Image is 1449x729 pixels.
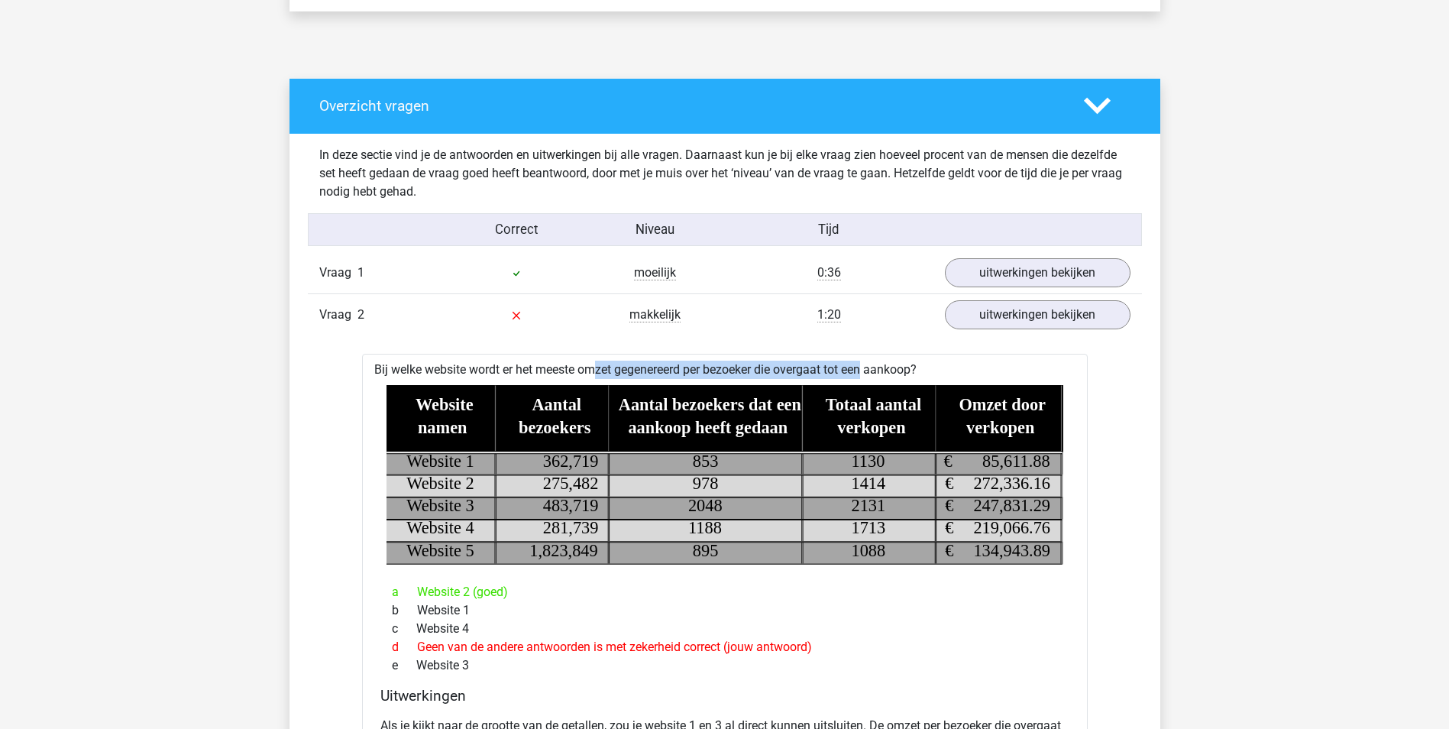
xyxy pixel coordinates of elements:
span: 0:36 [817,265,841,280]
tspan: namen [418,418,467,437]
span: d [392,638,417,656]
tspan: 1713 [852,518,886,537]
tspan: 85,611.88 [983,452,1051,471]
tspan: Website [415,395,473,414]
tspan: 134,943.89 [974,541,1051,560]
tspan: Website 4 [406,518,474,537]
span: 2 [357,307,364,322]
span: Vraag [319,306,357,324]
tspan: 895 [693,541,719,560]
tspan: bezoekers [519,418,591,437]
tspan: 281,739 [543,518,599,537]
tspan: 2131 [852,496,886,515]
div: Website 3 [380,656,1069,675]
tspan: 1188 [688,518,722,537]
div: Website 2 (goed) [380,583,1069,601]
span: c [392,620,416,638]
tspan: Omzet door [959,395,1046,414]
div: In deze sectie vind je de antwoorden en uitwerkingen bij alle vragen. Daarnaast kun je bij elke v... [308,146,1142,201]
div: Tijd [724,220,933,239]
div: Niveau [586,220,725,239]
tspan: 247,831.29 [974,496,1051,515]
a: uitwerkingen bekijken [945,300,1130,329]
tspan: 1414 [852,474,886,493]
div: Website 4 [380,620,1069,638]
h4: Overzicht vragen [319,97,1061,115]
tspan: 978 [693,474,719,493]
tspan: 275,482 [543,474,599,493]
span: a [392,583,417,601]
a: uitwerkingen bekijken [945,258,1130,287]
tspan: 1130 [852,452,885,471]
tspan: Website 3 [406,496,474,515]
tspan: 1,823,849 [529,541,598,560]
tspan: aankoop heeft gedaan [628,418,788,437]
tspan: Website 5 [406,541,474,560]
tspan: € [946,541,954,560]
tspan: Website 1 [406,452,474,471]
tspan: 483,719 [543,496,599,515]
tspan: Aantal [532,395,581,414]
span: 1 [357,265,364,280]
span: e [392,656,416,675]
tspan: Aantal bezoekers dat een [619,395,802,414]
span: makkelijk [629,307,681,322]
tspan: € [946,496,954,515]
div: Correct [447,220,586,239]
tspan: € [946,518,954,537]
tspan: 272,336.16 [974,474,1051,493]
span: Vraag [319,264,357,282]
span: 1:20 [817,307,841,322]
tspan: Totaal aantal [826,395,922,414]
tspan: 362,719 [543,452,599,471]
tspan: 853 [693,452,719,471]
tspan: € [946,474,954,493]
tspan: verkopen [967,418,1036,437]
div: Geen van de andere antwoorden is met zekerheid correct (jouw antwoord) [380,638,1069,656]
span: b [392,601,417,620]
h4: Uitwerkingen [380,687,1069,705]
span: moeilijk [634,265,676,280]
tspan: Website 2 [406,474,474,493]
tspan: 1088 [852,541,886,560]
tspan: 2048 [688,496,723,515]
div: Website 1 [380,601,1069,620]
tspan: € [944,452,953,471]
tspan: 219,066.76 [974,518,1051,537]
tspan: verkopen [838,418,907,437]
